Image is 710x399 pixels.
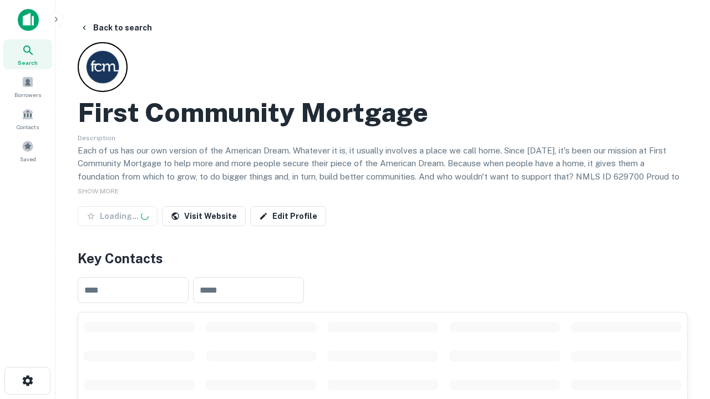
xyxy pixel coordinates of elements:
iframe: Chat Widget [655,275,710,328]
span: Borrowers [14,90,41,99]
a: Borrowers [3,71,52,101]
a: Saved [3,136,52,166]
span: Description [78,134,115,142]
img: capitalize-icon.png [18,9,39,31]
h4: Key Contacts [78,248,688,268]
span: Contacts [17,122,39,131]
p: Each of us has our own version of the American Dream. Whatever it is, it usually involves a place... [78,144,688,196]
a: Search [3,39,52,69]
span: Search [18,58,38,67]
a: Visit Website [162,206,246,226]
a: Edit Profile [250,206,326,226]
span: Saved [20,155,36,163]
a: Contacts [3,104,52,134]
span: SHOW MORE [78,187,119,195]
button: Back to search [75,18,156,38]
h2: First Community Mortgage [78,96,428,129]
